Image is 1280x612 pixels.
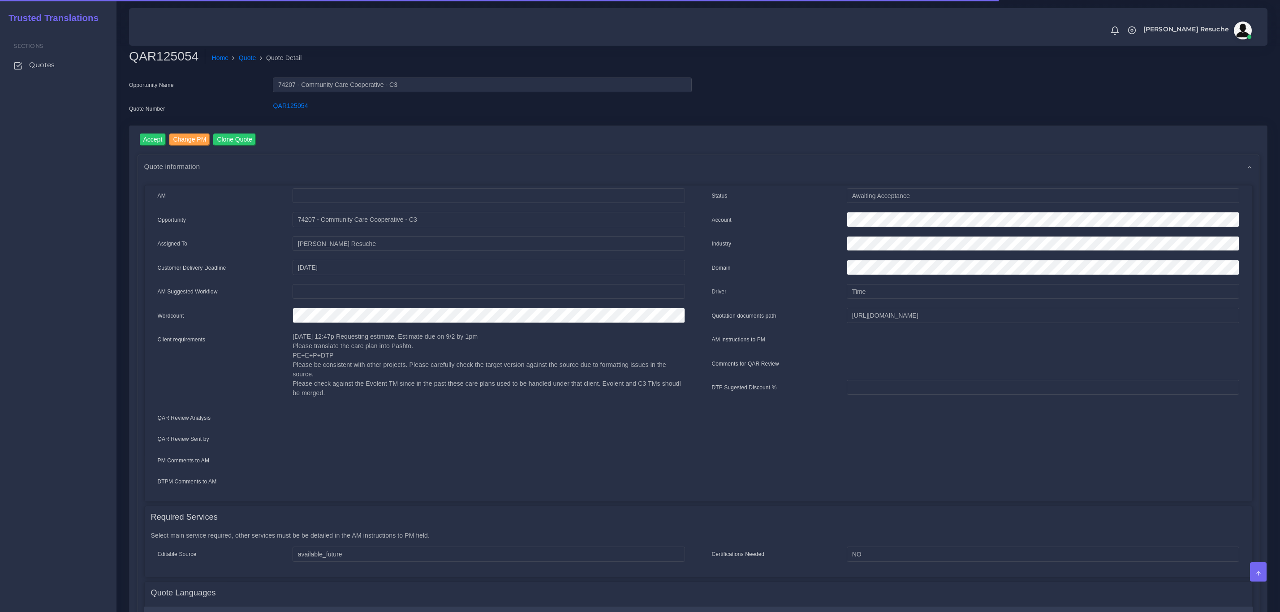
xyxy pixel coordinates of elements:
[129,49,205,64] h2: QAR125054
[14,43,43,49] span: Sections
[712,336,766,344] label: AM instructions to PM
[158,216,186,224] label: Opportunity
[158,264,226,272] label: Customer Delivery Deadline
[211,53,228,63] a: Home
[273,102,308,109] a: QAR125054
[158,414,211,422] label: QAR Review Analysis
[140,134,166,146] input: Accept
[2,11,99,26] a: Trusted Translations
[712,264,731,272] label: Domain
[158,457,210,465] label: PM Comments to AM
[7,56,110,74] a: Quotes
[151,531,1246,540] p: Select main service required, other services must be be detailed in the AM instructions to PM field.
[158,192,166,200] label: AM
[129,81,174,89] label: Opportunity Name
[158,550,197,558] label: Editable Source
[138,155,1259,178] div: Quote information
[1139,22,1255,39] a: [PERSON_NAME] Resucheavatar
[158,312,184,320] label: Wordcount
[2,13,99,23] h2: Trusted Translations
[256,53,302,63] li: Quote Detail
[712,192,728,200] label: Status
[712,216,732,224] label: Account
[712,288,727,296] label: Driver
[1234,22,1252,39] img: avatar
[158,240,188,248] label: Assigned To
[239,53,256,63] a: Quote
[158,336,206,344] label: Client requirements
[158,288,218,296] label: AM Suggested Workflow
[151,588,216,598] h4: Quote Languages
[712,312,776,320] label: Quotation documents path
[712,550,765,558] label: Certifications Needed
[712,240,732,248] label: Industry
[712,360,779,368] label: Comments for QAR Review
[1143,26,1229,32] span: [PERSON_NAME] Resuche
[158,435,209,443] label: QAR Review Sent by
[158,478,217,486] label: DTPM Comments to AM
[213,134,256,146] input: Clone Quote
[29,60,55,70] span: Quotes
[712,384,777,392] label: DTP Sugested Discount %
[151,513,218,522] h4: Required Services
[293,236,685,251] input: pm
[144,161,200,172] span: Quote information
[129,105,165,113] label: Quote Number
[169,134,210,146] input: Change PM
[293,332,685,398] p: [DATE] 12:47p Requesting estimate. Estimate due on 9/2 by 1pm Please translate the care plan into...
